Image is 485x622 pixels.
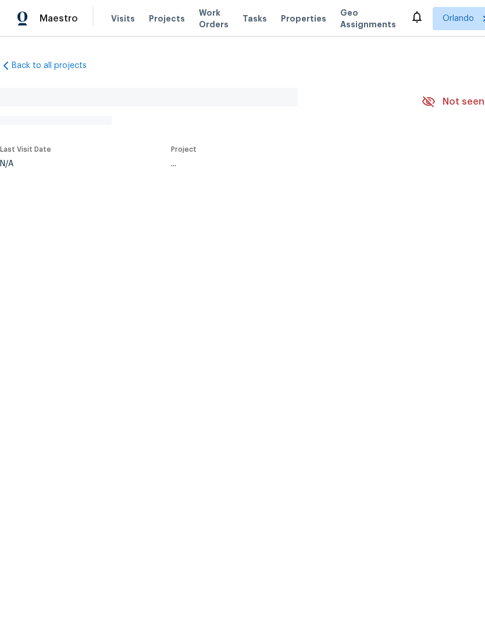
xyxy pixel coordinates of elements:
span: Properties [281,13,326,24]
span: Tasks [243,15,267,23]
span: Work Orders [199,7,229,30]
span: Projects [149,13,185,24]
div: ... [171,160,394,168]
span: Visits [111,13,135,24]
span: Geo Assignments [340,7,396,30]
span: Orlando [443,13,474,24]
span: Maestro [40,13,78,24]
span: Project [171,146,197,153]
